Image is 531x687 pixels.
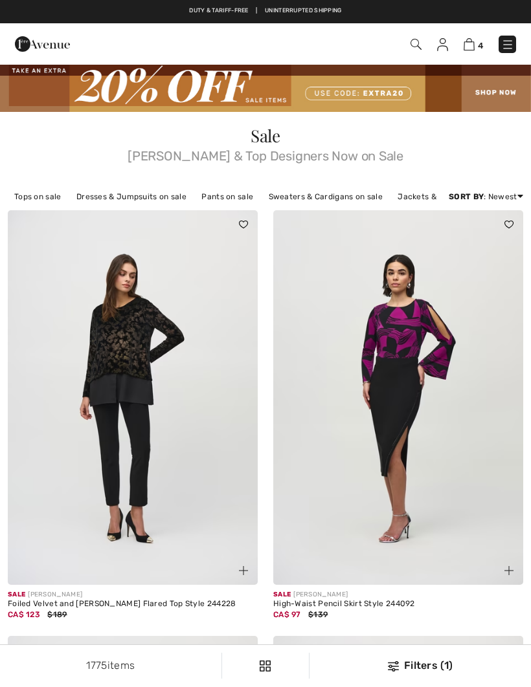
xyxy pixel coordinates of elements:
img: Shopping Bag [464,38,475,50]
div: : Newest [449,191,523,202]
span: 1775 [86,659,107,671]
img: heart_black_full.svg [504,221,514,228]
a: Pants on sale [195,188,260,205]
strong: Sort By [449,192,484,201]
img: Filters [388,661,399,671]
img: Filters [260,660,271,671]
a: Jackets & Blazers on sale [391,188,503,205]
a: 1ère Avenue [15,37,70,49]
img: plus_v2.svg [239,566,248,575]
img: plus_v2.svg [504,566,514,575]
img: Menu [501,38,514,51]
img: 1ère Avenue [15,31,70,57]
img: High-Waist Pencil Skirt Style 244092. Black [273,210,523,585]
img: Foiled Velvet and Georgette Flared Top Style 244228. Black/Gold [8,210,258,585]
span: Sale [273,591,291,598]
span: CA$ 97 [273,610,301,619]
a: Dresses & Jumpsuits on sale [70,188,193,205]
a: Tops on sale [8,188,68,205]
span: $139 [308,610,328,619]
div: High-Waist Pencil Skirt Style 244092 [273,600,523,609]
div: Foiled Velvet and [PERSON_NAME] Flared Top Style 244228 [8,600,258,609]
img: heart_black_full.svg [239,221,248,228]
img: Search [411,39,422,50]
span: 4 [478,41,483,50]
span: Sale [8,591,25,598]
a: 4 [464,36,483,52]
img: My Info [437,38,448,51]
div: [PERSON_NAME] [8,590,258,600]
a: Sweaters & Cardigans on sale [262,188,389,205]
div: [PERSON_NAME] [273,590,523,600]
span: CA$ 123 [8,610,40,619]
div: Filters (1) [317,658,523,673]
span: [PERSON_NAME] & Top Designers Now on Sale [8,144,523,162]
span: $189 [47,610,67,619]
span: Sale [251,124,280,147]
